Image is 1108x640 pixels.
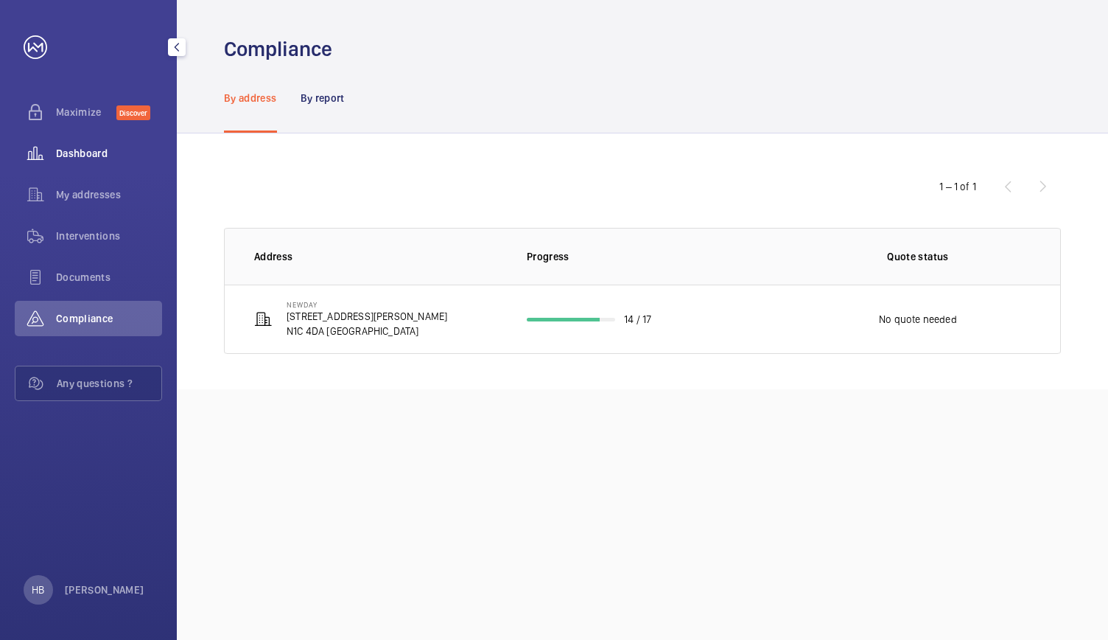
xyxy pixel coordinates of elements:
span: Any questions ? [57,376,161,391]
span: Documents [56,270,162,285]
p: Progress [527,249,782,264]
p: N1C 4DA [GEOGRAPHIC_DATA] [287,324,447,338]
span: My addresses [56,187,162,202]
h1: Compliance [224,35,332,63]
p: Address [254,249,503,264]
p: [STREET_ADDRESS][PERSON_NAME] [287,309,447,324]
p: [PERSON_NAME] [65,582,144,597]
span: Compliance [56,311,162,326]
span: Maximize [56,105,116,119]
span: Discover [116,105,150,120]
p: 14 / 17 [624,312,651,327]
span: Interventions [56,229,162,243]
span: Dashboard [56,146,162,161]
p: HB [32,582,44,597]
p: By address [224,91,277,105]
p: Quote status [887,249,948,264]
div: 1 – 1 of 1 [939,179,976,194]
p: By report [301,91,345,105]
p: No quote needed [879,312,957,327]
p: NewDay [287,300,447,309]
